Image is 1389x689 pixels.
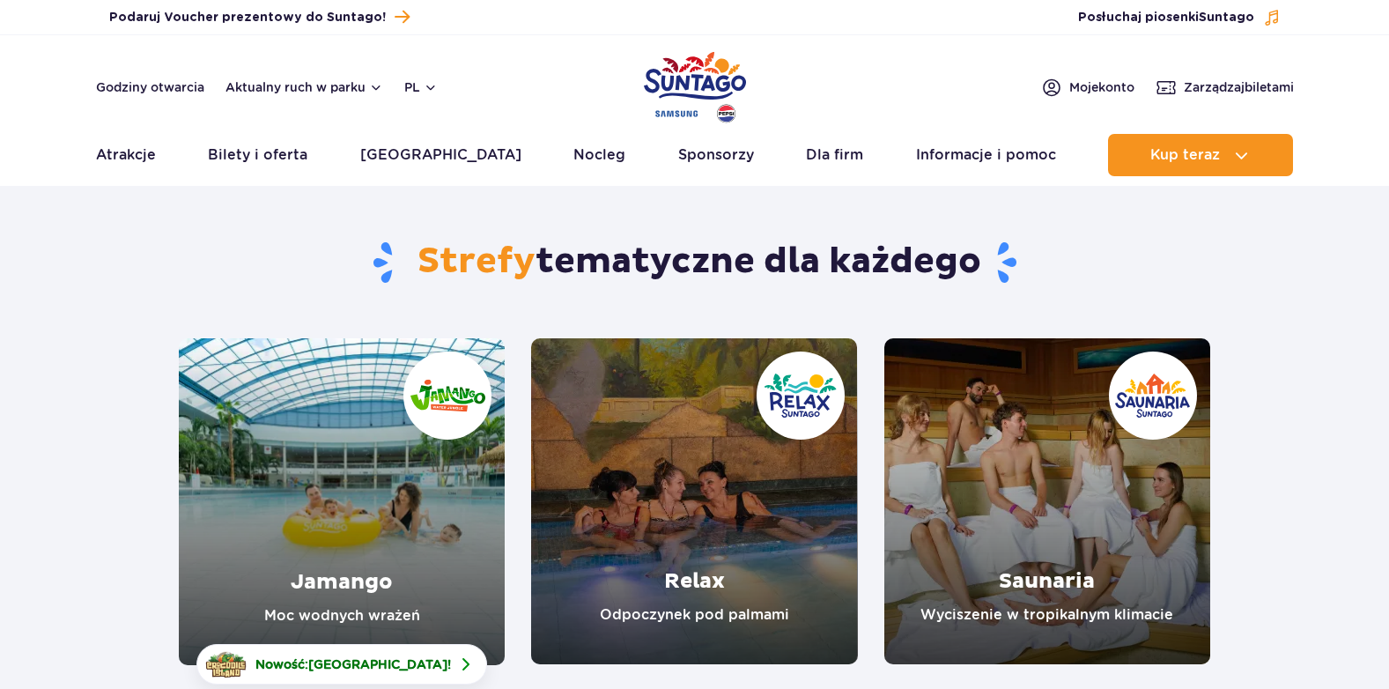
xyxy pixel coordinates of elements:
button: Posłuchaj piosenkiSuntago [1078,9,1281,26]
a: Relax [531,338,857,664]
button: Kup teraz [1108,134,1293,176]
button: pl [404,78,438,96]
span: Suntago [1199,11,1254,24]
a: Podaruj Voucher prezentowy do Suntago! [109,5,410,29]
span: Podaruj Voucher prezentowy do Suntago! [109,9,386,26]
a: Atrakcje [96,134,156,176]
a: [GEOGRAPHIC_DATA] [360,134,521,176]
a: Zarządzajbiletami [1156,77,1294,98]
span: Kup teraz [1150,147,1220,163]
span: Nowość: ! [255,656,451,673]
a: Sponsorzy [678,134,754,176]
a: Bilety i oferta [208,134,307,176]
h1: tematyczne dla każdego [179,240,1210,285]
a: Godziny otwarcia [96,78,204,96]
a: Nowość:[GEOGRAPHIC_DATA]! [196,644,487,685]
span: [GEOGRAPHIC_DATA] [308,657,447,671]
span: Posłuchaj piosenki [1078,9,1254,26]
span: Moje konto [1069,78,1134,96]
span: Zarządzaj biletami [1184,78,1294,96]
a: Jamango [179,338,505,665]
a: Saunaria [884,338,1210,664]
a: Informacje i pomoc [916,134,1056,176]
a: Park of Poland [644,44,746,125]
a: Nocleg [573,134,625,176]
a: Dla firm [806,134,863,176]
button: Aktualny ruch w parku [225,80,383,94]
span: Strefy [417,240,536,284]
a: Mojekonto [1041,77,1134,98]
